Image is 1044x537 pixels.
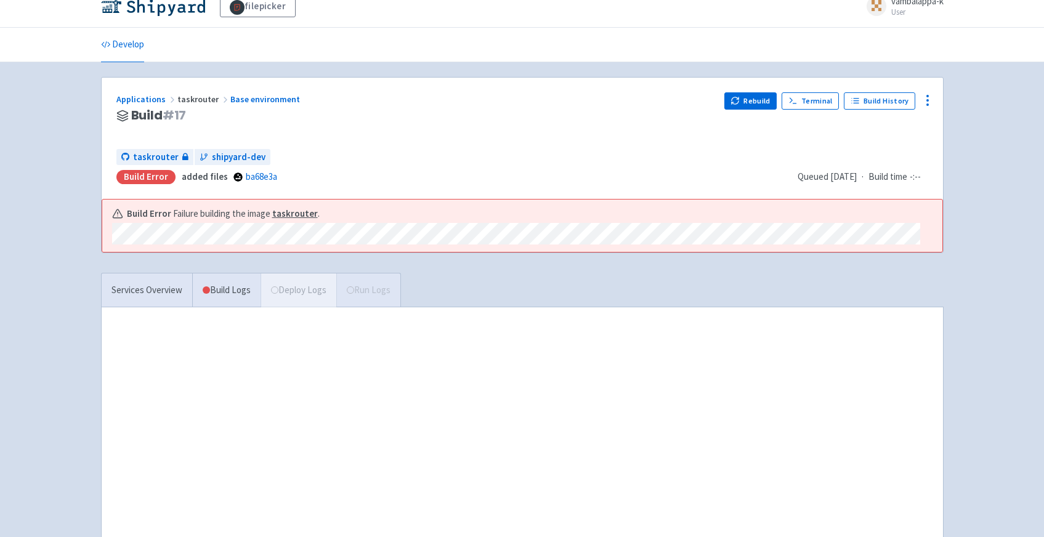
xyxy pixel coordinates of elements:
[193,273,261,307] a: Build Logs
[116,170,176,184] div: Build Error
[177,94,230,105] span: taskrouter
[195,149,270,166] a: shipyard-dev
[272,208,318,219] a: taskrouter
[163,107,187,124] span: # 17
[102,273,192,307] a: Services Overview
[910,170,921,184] span: -:--
[798,170,928,184] div: ·
[891,8,944,16] small: User
[116,94,177,105] a: Applications
[724,92,777,110] button: Rebuild
[830,171,857,182] time: [DATE]
[182,171,228,182] strong: added files
[798,171,857,182] span: Queued
[230,94,302,105] a: Base environment
[133,150,179,164] span: taskrouter
[868,170,907,184] span: Build time
[127,207,171,221] b: Build Error
[782,92,839,110] a: Terminal
[844,92,915,110] a: Build History
[212,150,265,164] span: shipyard-dev
[116,149,193,166] a: taskrouter
[131,108,187,123] span: Build
[173,207,320,221] span: Failure building the image .
[101,28,144,62] a: Develop
[246,171,277,182] a: ba68e3a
